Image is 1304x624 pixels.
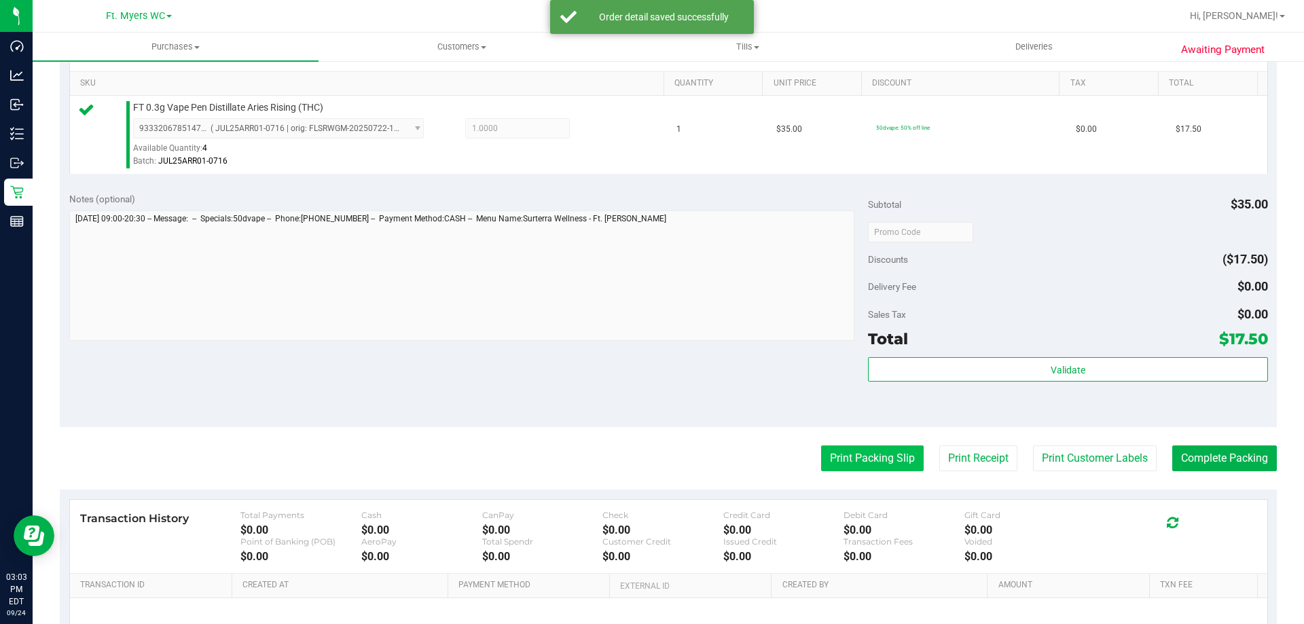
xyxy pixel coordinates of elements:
p: 03:03 PM EDT [6,571,26,608]
div: Cash [361,510,482,520]
div: Total Spendr [482,536,603,547]
div: $0.00 [964,550,1085,563]
div: Transaction Fees [844,536,964,547]
inline-svg: Dashboard [10,39,24,53]
a: Deliveries [891,33,1177,61]
div: Order detail saved successfully [584,10,744,24]
button: Print Customer Labels [1033,445,1157,471]
inline-svg: Inventory [10,127,24,141]
div: $0.00 [361,550,482,563]
span: Purchases [33,41,319,53]
div: $0.00 [723,550,844,563]
inline-svg: Analytics [10,69,24,82]
div: $0.00 [240,524,361,536]
span: $0.00 [1237,307,1268,321]
span: Validate [1051,365,1085,375]
div: $0.00 [964,524,1085,536]
span: 50dvape: 50% off line [876,124,930,131]
a: Txn Fee [1160,580,1252,591]
span: $17.50 [1219,329,1268,348]
a: Tax [1070,78,1153,89]
a: Created At [242,580,442,591]
span: $35.00 [1231,197,1268,211]
div: $0.00 [482,550,603,563]
div: Issued Credit [723,536,844,547]
span: Discounts [868,247,908,272]
button: Complete Packing [1172,445,1277,471]
span: ($17.50) [1222,252,1268,266]
div: Customer Credit [602,536,723,547]
a: Customers [319,33,604,61]
p: 09/24 [6,608,26,618]
a: Tills [604,33,890,61]
div: Available Quantity: [133,139,439,165]
div: Point of Banking (POB) [240,536,361,547]
inline-svg: Retail [10,185,24,199]
a: Created By [782,580,982,591]
span: Batch: [133,156,156,166]
div: $0.00 [361,524,482,536]
inline-svg: Outbound [10,156,24,170]
a: Transaction ID [80,580,227,591]
span: 4 [202,143,207,153]
div: $0.00 [844,524,964,536]
span: Tills [605,41,890,53]
span: Awaiting Payment [1181,42,1265,58]
a: Payment Method [458,580,604,591]
span: FT 0.3g Vape Pen Distillate Aries Rising (THC) [133,101,323,114]
div: CanPay [482,510,603,520]
span: $0.00 [1237,279,1268,293]
div: AeroPay [361,536,482,547]
a: Purchases [33,33,319,61]
div: Check [602,510,723,520]
inline-svg: Reports [10,215,24,228]
iframe: Resource center [14,515,54,556]
div: Gift Card [964,510,1085,520]
a: Quantity [674,78,757,89]
button: Validate [868,357,1267,382]
a: Unit Price [774,78,856,89]
span: Total [868,329,908,348]
input: Promo Code [868,222,973,242]
div: Debit Card [844,510,964,520]
div: $0.00 [240,550,361,563]
span: Deliveries [997,41,1071,53]
span: Sales Tax [868,309,906,320]
th: External ID [609,574,771,598]
span: Ft. Myers WC [106,10,165,22]
div: $0.00 [602,550,723,563]
div: $0.00 [482,524,603,536]
span: Hi, [PERSON_NAME]! [1190,10,1278,21]
a: SKU [80,78,658,89]
a: Discount [872,78,1054,89]
div: Voided [964,536,1085,547]
span: Notes (optional) [69,194,135,204]
div: Total Payments [240,510,361,520]
div: Credit Card [723,510,844,520]
a: Total [1169,78,1252,89]
span: Delivery Fee [868,281,916,292]
button: Print Receipt [939,445,1017,471]
span: Subtotal [868,199,901,210]
div: $0.00 [602,524,723,536]
button: Print Packing Slip [821,445,924,471]
span: Customers [319,41,604,53]
div: $0.00 [844,550,964,563]
a: Amount [998,580,1144,591]
inline-svg: Inbound [10,98,24,111]
span: JUL25ARR01-0716 [158,156,228,166]
span: $17.50 [1176,123,1201,136]
div: $0.00 [723,524,844,536]
span: $0.00 [1076,123,1097,136]
span: $35.00 [776,123,802,136]
span: 1 [676,123,681,136]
